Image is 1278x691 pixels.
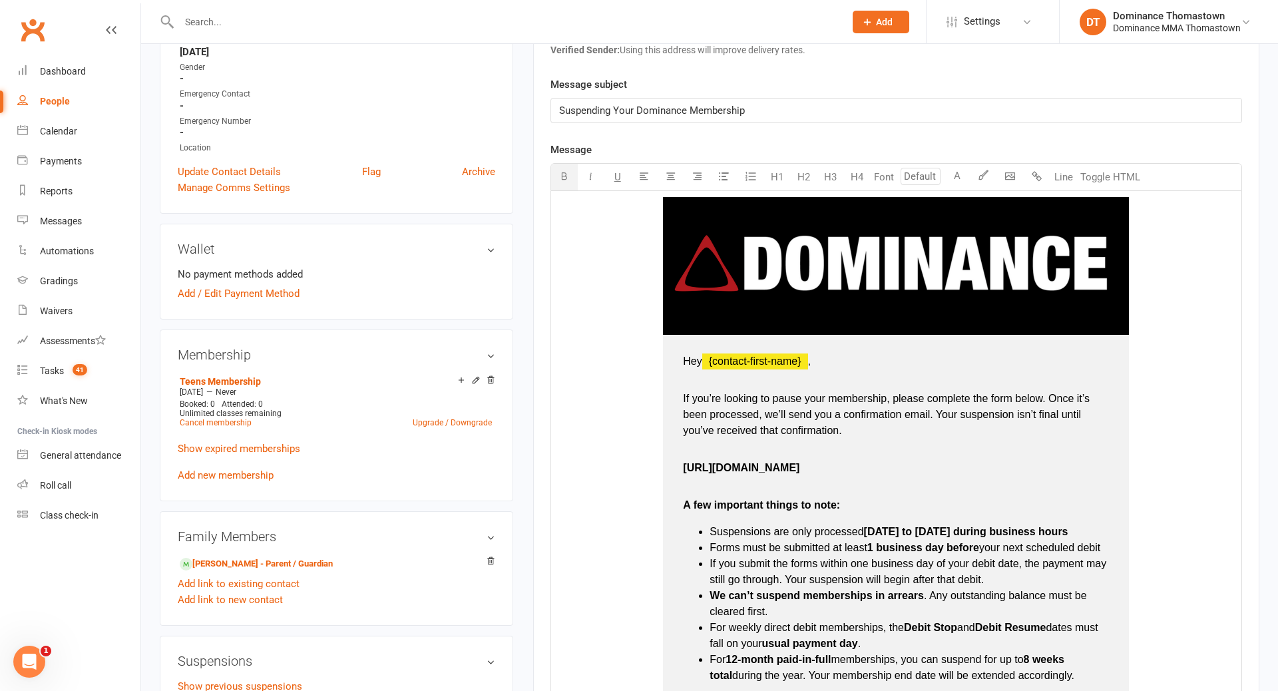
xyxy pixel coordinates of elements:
[222,399,263,409] span: Attended: 0
[180,126,495,138] strong: -
[550,142,592,158] label: Message
[178,469,274,481] a: Add new membership
[176,387,495,397] div: —
[180,88,495,101] div: Emergency Contact
[550,77,627,93] label: Message subject
[40,216,82,226] div: Messages
[178,266,495,282] li: No payment methods added
[1077,164,1144,190] button: Toggle HTML
[40,126,77,136] div: Calendar
[683,462,799,473] span: [URL][DOMAIN_NAME]
[710,558,1109,585] span: If you submit the forms within one business day of your debit date, the payment may still go thro...
[180,399,215,409] span: Booked: 0
[17,146,140,176] a: Payments
[683,355,702,367] span: Hey
[732,670,1074,681] span: during the year. Your membership end date will be extended accordingly.
[180,418,252,427] a: Cancel membership
[73,364,87,375] span: 41
[17,116,140,146] a: Calendar
[178,286,300,302] a: Add / Edit Payment Method
[40,480,71,491] div: Roll call
[975,622,1046,633] span: Debit Resume
[178,180,290,196] a: Manage Comms Settings
[1050,164,1077,190] button: Line
[180,376,261,387] a: Teens Membership
[180,46,495,58] strong: [DATE]
[40,66,86,77] div: Dashboard
[40,365,64,376] div: Tasks
[808,355,811,367] span: ,
[180,73,495,85] strong: -
[710,542,867,553] span: Forms must be submitted at least
[957,622,975,633] span: and
[1113,10,1241,22] div: Dominance Thomastown
[178,443,300,455] a: Show expired memberships
[40,306,73,316] div: Waivers
[40,395,88,406] div: What's New
[871,164,897,190] button: Font
[17,326,140,356] a: Assessments
[40,96,70,107] div: People
[17,356,140,386] a: Tasks 41
[180,61,495,74] div: Gender
[178,242,495,256] h3: Wallet
[964,7,1000,37] span: Settings
[604,164,631,190] button: U
[791,164,817,190] button: H2
[710,622,1101,649] span: dates must fall on your
[216,387,236,397] span: Never
[462,164,495,180] a: Archive
[550,45,620,55] strong: Verified Sender:
[764,164,791,190] button: H1
[817,164,844,190] button: H3
[40,276,78,286] div: Gradings
[180,387,203,397] span: [DATE]
[683,499,840,511] span: A few important things to note:
[831,654,1024,665] span: memberships, you can suspend for up to
[901,168,941,185] input: Default
[180,100,495,112] strong: -
[614,171,621,183] span: U
[858,638,861,649] span: .
[864,526,1068,537] span: [DATE] to [DATE] during business hours
[17,176,140,206] a: Reports
[979,542,1100,553] span: your next scheduled debit
[17,441,140,471] a: General attendance kiosk mode
[17,236,140,266] a: Automations
[180,142,495,154] div: Location
[710,654,1067,681] span: 8 weeks total
[904,622,957,633] span: Debit Stop
[41,646,51,656] span: 1
[178,164,281,180] a: Update Contact Details
[17,87,140,116] a: People
[17,206,140,236] a: Messages
[17,296,140,326] a: Waivers
[876,17,893,27] span: Add
[180,409,282,418] span: Unlimited classes remaining
[40,510,99,521] div: Class check-in
[710,590,1090,617] span: . Any outstanding balance must be cleared first.
[944,164,970,190] button: A
[17,57,140,87] a: Dashboard
[17,501,140,531] a: Class kiosk mode
[710,622,904,633] span: For weekly direct debit memberships, the
[17,266,140,296] a: Gradings
[175,13,835,31] input: Search...
[853,11,909,33] button: Add
[13,646,45,678] iframe: Intercom live chat
[710,526,863,537] span: Suspensions are only processed
[40,156,82,166] div: Payments
[178,529,495,544] h3: Family Members
[178,576,300,592] a: Add link to existing contact
[762,638,858,649] span: usual payment day
[40,186,73,196] div: Reports
[413,418,492,427] a: Upgrade / Downgrade
[683,393,1092,436] span: If you’re looking to pause your membership, please complete the form below. Once it’s been proces...
[40,450,121,461] div: General attendance
[726,654,831,665] span: 12-month paid-in-full
[710,590,924,601] span: We can’t suspend memberships in arrears
[40,336,106,346] div: Assessments
[17,386,140,416] a: What's New
[1113,22,1241,34] div: Dominance MMA Thomastown
[17,471,140,501] a: Roll call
